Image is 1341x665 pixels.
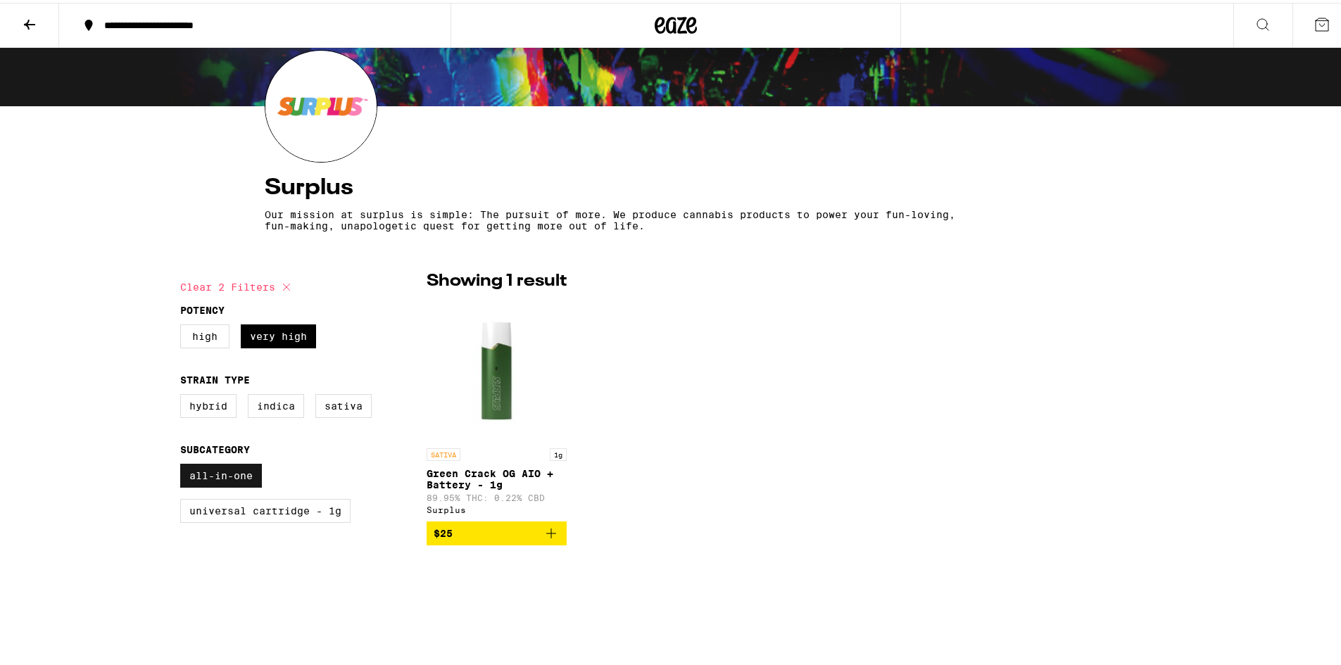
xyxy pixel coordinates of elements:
[315,391,372,415] label: Sativa
[427,502,567,512] div: Surplus
[434,525,453,536] span: $25
[427,267,567,291] p: Showing 1 result
[427,445,460,458] p: SATIVA
[180,441,250,452] legend: Subcategory
[180,461,262,485] label: All-In-One
[180,391,237,415] label: Hybrid
[265,48,377,159] img: Surplus logo
[180,372,250,383] legend: Strain Type
[241,322,316,346] label: Very High
[180,302,225,313] legend: Potency
[265,206,963,229] p: Our mission at surplus is simple: The pursuit of more. We produce cannabis products to power your...
[427,490,567,500] p: 89.95% THC: 0.22% CBD
[248,391,304,415] label: Indica
[427,298,567,438] img: Surplus - Green Crack OG AIO + Battery - 1g
[180,496,351,520] label: Universal Cartridge - 1g
[180,322,229,346] label: High
[180,267,295,302] button: Clear 2 filters
[265,174,1087,196] h4: Surplus
[8,10,101,21] span: Hi. Need any help?
[427,298,567,519] a: Open page for Green Crack OG AIO + Battery - 1g from Surplus
[427,519,567,543] button: Add to bag
[427,465,567,488] p: Green Crack OG AIO + Battery - 1g
[550,445,567,458] p: 1g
